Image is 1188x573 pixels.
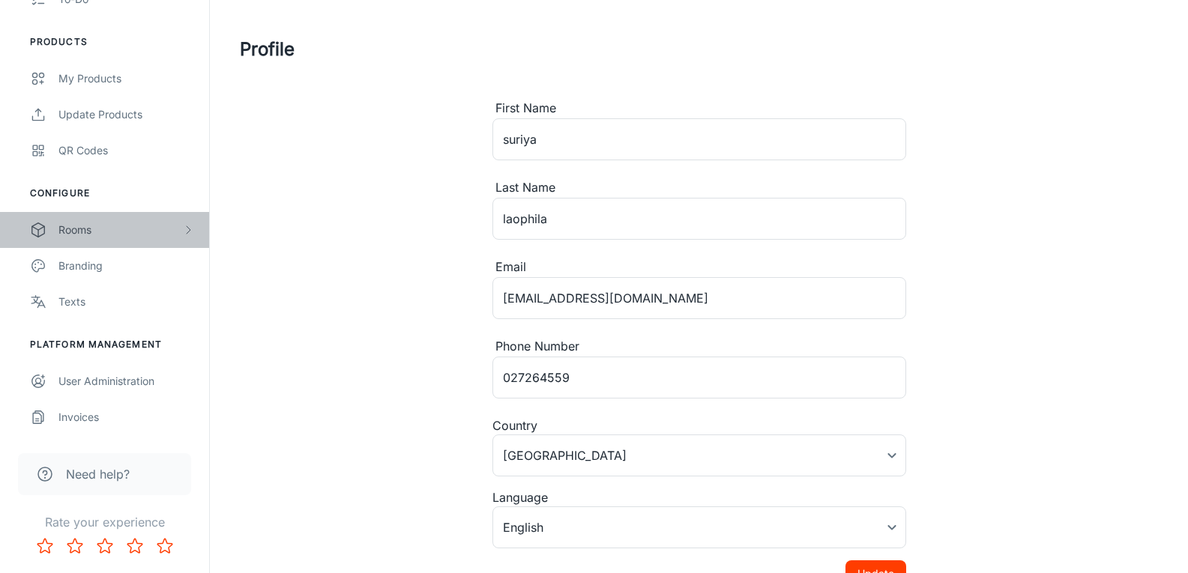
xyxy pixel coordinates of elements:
div: English [492,506,906,548]
div: Update Products [58,106,194,123]
div: Phone Number [492,337,906,357]
button: Rate 2 star [60,531,90,561]
div: Branding [58,258,194,274]
div: QR Codes [58,142,194,159]
div: Rooms [58,222,182,238]
div: Language [492,488,906,506]
button: Rate 1 star [30,531,60,561]
p: Rate your experience [12,513,197,531]
div: Invoices [58,409,194,425]
button: Rate 3 star [90,531,120,561]
div: My Products [58,70,194,87]
div: [GEOGRAPHIC_DATA] [492,434,906,476]
div: Texts [58,294,194,310]
div: Last Name [492,178,906,198]
div: Email [492,258,906,277]
button: Rate 5 star [150,531,180,561]
div: First Name [492,99,906,118]
div: User Administration [58,373,194,389]
div: Country [492,416,906,434]
h1: Profile [240,36,295,63]
button: Rate 4 star [120,531,150,561]
span: Need help? [66,465,130,483]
